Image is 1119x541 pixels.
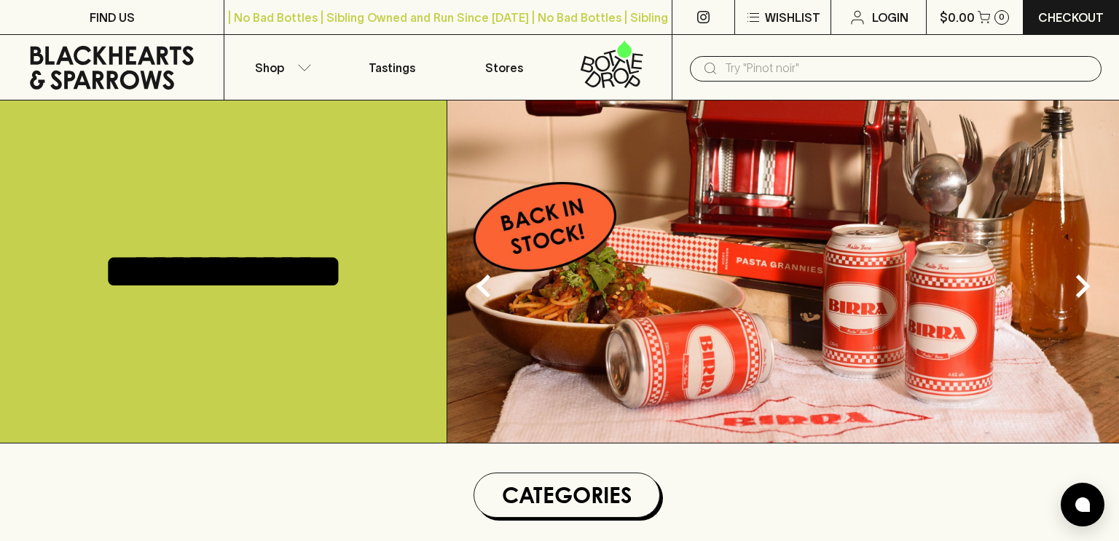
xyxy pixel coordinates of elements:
[224,35,336,100] button: Shop
[765,9,820,26] p: Wishlist
[337,35,448,100] a: Tastings
[480,479,653,511] h1: Categories
[485,59,523,76] p: Stores
[999,13,1005,21] p: 0
[255,59,284,76] p: Shop
[1053,257,1112,315] button: Next
[725,57,1090,80] input: Try "Pinot noir"
[1038,9,1104,26] p: Checkout
[872,9,908,26] p: Login
[369,59,415,76] p: Tastings
[447,100,1119,443] img: optimise
[1075,497,1090,512] img: bubble-icon
[90,9,135,26] p: FIND US
[455,257,513,315] button: Previous
[448,35,559,100] a: Stores
[940,9,975,26] p: $0.00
